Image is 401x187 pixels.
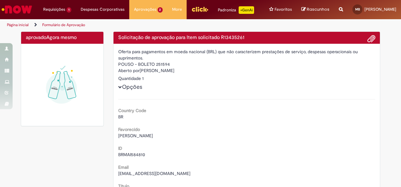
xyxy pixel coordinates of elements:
[239,6,254,14] p: +GenAi
[46,34,77,41] time: 28/08/2025 08:50:16
[218,6,254,14] div: Padroniza
[118,48,375,61] div: Oferta para pagamentos em moeda nacional (BRL) que não caracterizem prestações de serviço, despes...
[158,7,163,13] span: 2
[1,3,33,16] img: ServiceNow
[191,4,208,14] img: click_logo_yellow_360x200.png
[118,108,146,113] b: Country Code
[81,6,125,13] span: Despesas Corporativas
[118,67,375,75] div: [PERSON_NAME]
[118,127,140,132] b: Favorecido
[42,22,85,27] a: Formulário de Aprovação
[301,7,329,13] a: Rascunhos
[118,145,122,151] b: ID
[364,7,396,12] span: [PERSON_NAME]
[46,34,77,41] span: Agora mesmo
[118,164,129,170] b: Email
[118,75,375,82] div: Quantidade 1
[7,22,29,27] a: Página inicial
[118,171,190,176] span: [EMAIL_ADDRESS][DOMAIN_NAME]
[355,7,360,11] span: MB
[134,6,156,13] span: Aprovações
[118,67,140,74] label: Aberto por
[5,19,263,31] ul: Trilhas de página
[118,114,123,120] span: BR
[172,6,182,13] span: More
[118,35,375,41] h4: Solicitação de aprovação para Item solicitado R13435261
[275,6,292,13] span: Favoritos
[26,48,99,121] img: sucesso_1.gif
[26,35,99,41] h4: aprovado
[118,152,145,157] span: BRMAI584810
[43,6,65,13] span: Requisições
[118,133,153,139] span: [PERSON_NAME]
[67,7,71,13] span: 1
[118,61,375,67] div: POUSO - BOLETO 251594
[307,6,329,12] span: Rascunhos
